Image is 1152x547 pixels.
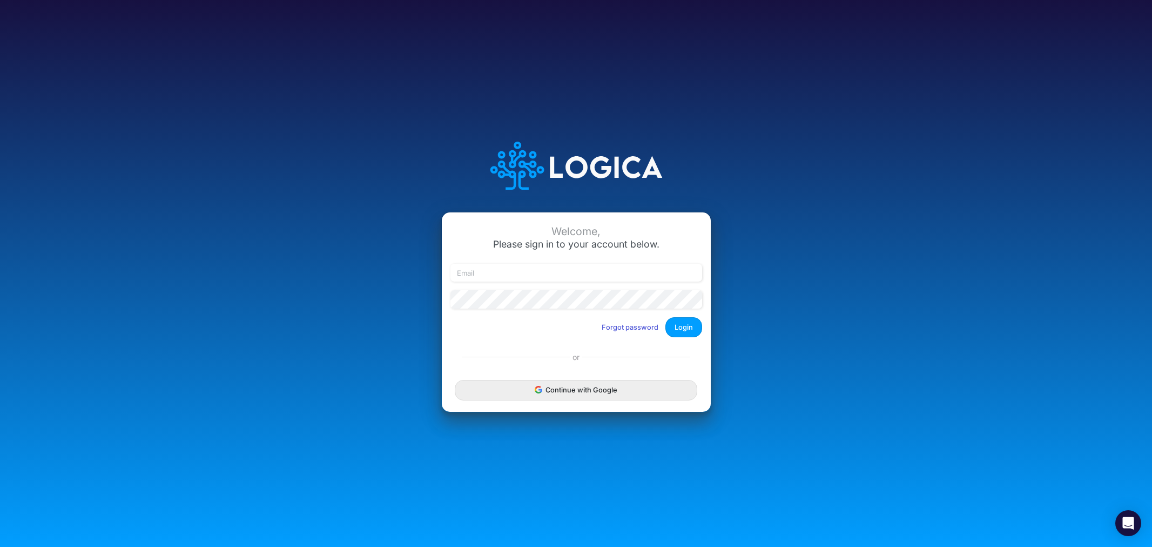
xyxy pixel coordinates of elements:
[595,318,665,336] button: Forgot password
[1115,510,1141,536] div: Open Intercom Messenger
[450,225,702,238] div: Welcome,
[450,264,702,282] input: Email
[665,317,702,337] button: Login
[493,238,659,250] span: Please sign in to your account below.
[455,380,697,400] button: Continue with Google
